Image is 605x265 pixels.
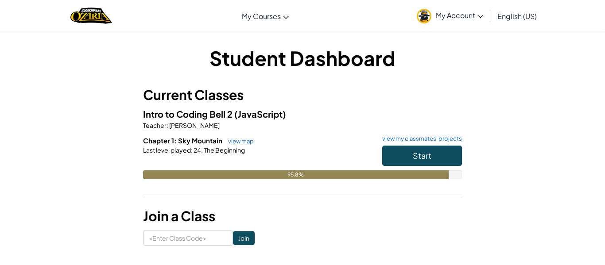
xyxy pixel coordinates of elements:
[191,146,193,154] span: :
[143,85,462,105] h3: Current Classes
[70,7,112,25] a: Ozaria by CodeCombat logo
[143,136,224,145] span: Chapter 1: Sky Mountain
[242,12,281,21] span: My Courses
[233,231,255,245] input: Join
[436,11,483,20] span: My Account
[234,108,286,119] span: (JavaScript)
[143,108,234,119] span: Intro to Coding Bell 2
[378,136,462,142] a: view my classmates' projects
[143,121,167,129] span: Teacher
[417,9,431,23] img: avatar
[413,150,431,161] span: Start
[203,146,245,154] span: The Beginning
[143,206,462,226] h3: Join a Class
[143,44,462,72] h1: Student Dashboard
[143,230,233,246] input: <Enter Class Code>
[167,121,168,129] span: :
[143,146,191,154] span: Last level played
[70,7,112,25] img: Home
[237,4,293,28] a: My Courses
[382,146,462,166] button: Start
[168,121,220,129] span: [PERSON_NAME]
[493,4,541,28] a: English (US)
[143,170,449,179] div: 95.8%
[497,12,537,21] span: English (US)
[224,138,254,145] a: view map
[412,2,488,30] a: My Account
[193,146,203,154] span: 24.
